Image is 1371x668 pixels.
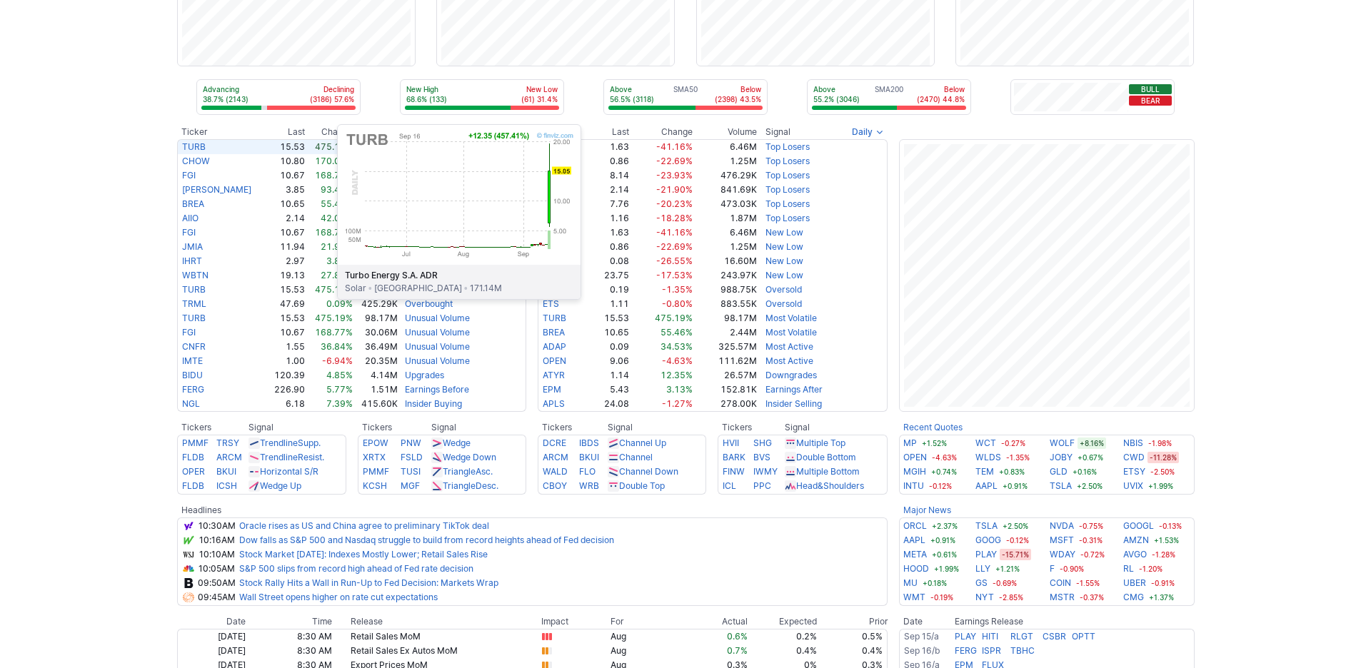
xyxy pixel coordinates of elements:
td: 47.69 [267,297,306,311]
span: -22.69% [656,156,693,166]
a: BIDU [182,370,203,380]
p: Declining [310,84,354,94]
a: MSFT [1050,533,1074,547]
a: META [903,547,927,562]
a: WALD [543,466,568,477]
a: JMIA [182,241,203,252]
td: 1.51M [353,383,399,397]
td: 2.14 [267,211,306,226]
span: 21.91% [321,241,353,252]
a: MSTR [1050,590,1075,604]
a: GS [975,576,988,590]
a: FLDB [182,452,204,462]
a: GOOG [975,533,1001,547]
a: FGI [182,227,196,238]
td: 10.67 [267,168,306,183]
span: 12.35% [661,370,693,380]
a: Unusual Volume [405,355,470,366]
td: 10.67 [267,226,306,240]
span: 3.85% [326,255,353,266]
span: • [462,283,470,293]
a: COIN [1050,576,1071,590]
a: TSLA [1050,479,1072,493]
a: AIIO [182,213,199,223]
span: -6.94% [322,355,353,366]
a: FGI [182,327,196,338]
a: Recent Quotes [903,422,963,432]
td: 30.06M [353,325,399,340]
a: HITI [982,631,998,642]
td: 415.60K [353,397,399,412]
a: Unusual Volume [405,341,470,352]
a: TUSI [401,466,421,477]
th: Ticker [177,125,268,139]
a: TBHC [1010,645,1035,656]
a: FERG [182,384,204,395]
a: KCSH [363,480,387,491]
a: ADAP [543,341,566,352]
td: 15.53 [587,311,630,325]
p: New Low [521,84,558,94]
td: 1.11 [587,297,630,311]
a: IMTE [182,355,203,366]
span: 168.77% [315,327,353,338]
td: 2.44M [693,325,758,340]
a: INTU [903,479,924,493]
a: FLO [579,466,596,477]
span: 55.46% [321,198,353,209]
a: Horizontal S/R [260,466,318,477]
a: MP [903,436,917,450]
div: Solar [GEOGRAPHIC_DATA] 171.14M [338,265,581,299]
td: 4.14M [353,368,399,383]
a: Top Losers [765,156,810,166]
span: 170.00% [315,156,353,166]
td: 111.62M [693,354,758,368]
b: Turbo Energy S.A. ADR [345,269,573,282]
a: UVIX [1123,479,1143,493]
span: 475.19% [315,141,353,152]
span: -0.80% [662,298,693,309]
td: 36.49M [353,340,399,354]
td: 1.63 [587,226,630,240]
a: Oversold [765,298,802,309]
a: BREA [182,198,204,209]
a: PMMF [363,466,389,477]
td: 152.81K [693,383,758,397]
td: 0.09 [587,340,630,354]
a: EPOW [363,437,388,448]
p: Below [715,84,761,94]
a: Most Volatile [765,313,817,323]
td: 1.63 [587,139,630,154]
span: Trendline [260,437,298,448]
span: 55.46% [661,327,693,338]
a: FGI [182,170,196,181]
a: BREA [543,327,565,338]
a: EPM [543,384,561,395]
td: 120.39 [267,368,306,383]
a: Earnings After [765,384,823,395]
a: FINW [723,466,745,477]
span: 475.19% [655,313,693,323]
a: CMG [1123,590,1144,604]
th: Volume [693,125,758,139]
td: 7.76 [587,197,630,211]
a: Oversold [765,284,802,295]
a: Head&Shoulders [796,480,864,491]
a: TURB [182,284,206,295]
td: 15.53 [267,283,306,297]
a: Oracle rises as US and China agree to preliminary TikTok deal [239,520,489,531]
td: 5.43 [587,383,630,397]
span: 42.05% [321,213,353,223]
td: 1.25M [693,240,758,254]
a: FERG [955,645,977,656]
td: 226.90 [267,383,306,397]
a: MGIH [903,465,926,479]
p: New High [406,84,447,94]
button: Bear [1129,96,1172,106]
a: Channel [619,452,653,462]
a: PLAY [975,547,997,562]
a: FSLD [401,452,423,462]
td: 2.97 [267,254,306,268]
span: 0.09% [326,298,353,309]
span: -1.35% [662,284,693,295]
